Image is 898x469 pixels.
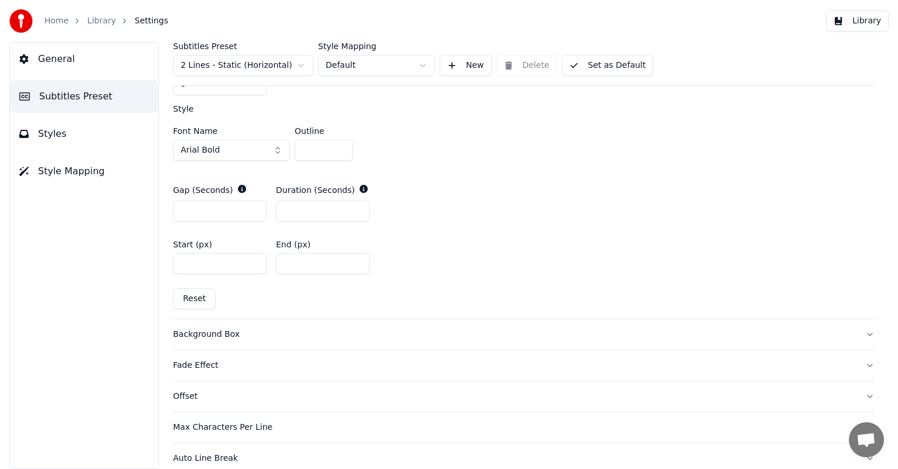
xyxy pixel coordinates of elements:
label: Start (px) [173,240,212,249]
button: Library [826,11,889,32]
button: General [10,43,158,75]
span: Styles [38,127,67,141]
span: Style Mapping [38,164,105,178]
label: Font Name [173,127,290,135]
div: Offset [173,391,856,402]
span: Subtitles Preset [39,89,112,104]
button: Max Characters Per Line [173,412,875,443]
span: Arial Bold [181,144,220,156]
div: Auto Line Break [173,453,856,464]
img: youka [9,9,33,33]
label: Subtitles Preset [173,42,313,50]
span: General [38,52,75,66]
button: New [440,55,492,76]
div: Open chat [849,422,884,457]
nav: breadcrumb [44,15,168,27]
button: Styles [10,118,158,150]
button: Subtitles Preset [10,80,158,113]
label: End (px) [276,240,310,249]
button: Background Box [173,319,875,350]
a: Home [44,15,68,27]
label: Gap (Seconds) [173,186,233,194]
span: Settings [134,15,168,27]
div: Background Box [173,329,856,340]
label: Duration (Seconds) [276,186,355,194]
button: Set as Default [562,55,654,76]
label: Style [173,105,194,113]
label: Outline [295,127,353,135]
label: Style Mapping [318,42,435,50]
button: Offset [173,381,875,412]
button: Fade Effect [173,350,875,381]
a: Library [87,15,116,27]
button: Style Mapping [10,155,158,188]
div: Fade Effect [173,360,856,371]
button: Reset [173,288,216,309]
div: Max Characters Per Line [173,422,856,433]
